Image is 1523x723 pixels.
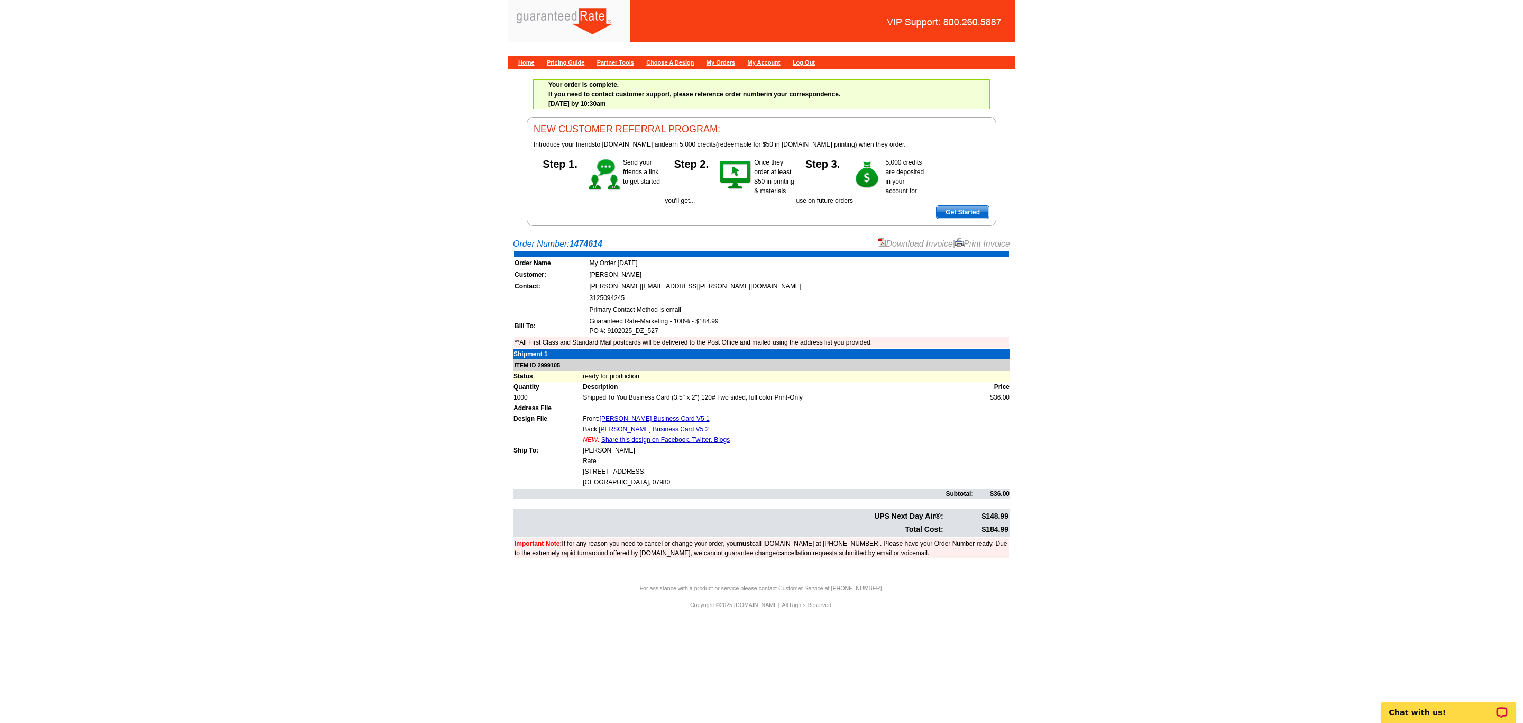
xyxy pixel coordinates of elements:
span: NEW: [583,436,599,444]
span: Send your friends a link to get started [623,159,660,185]
td: 3125094245 [589,293,1009,303]
a: Get Started [936,205,989,219]
td: [PERSON_NAME] [589,269,1009,280]
td: Total Cost: [514,523,944,536]
td: Guaranteed Rate-Marketing - 100% - $184.99 PO #: 9102025_DZ_527 [589,316,1009,336]
td: If for any reason you need to cancel or change your order, you call [DOMAIN_NAME] at [PHONE_NUMBE... [514,538,1009,558]
td: [PERSON_NAME][EMAIL_ADDRESS][PERSON_NAME][DOMAIN_NAME] [589,281,1009,292]
div: | [878,238,1011,250]
a: [PERSON_NAME] Business Card V5 1 [600,415,710,422]
td: ready for production [582,371,1010,382]
img: step-2.gif [718,158,754,193]
a: Home [518,59,535,66]
a: My Orders [707,59,735,66]
a: Share this design on Facebook, Twitter, Blogs [601,436,730,444]
td: Quantity [513,382,582,392]
span: Get Started [937,206,989,219]
img: u [508,110,518,111]
img: small-print-icon.gif [955,238,964,247]
td: $36.00 [974,489,1010,499]
td: Shipped To You Business Card (3.5" x 2") 120# Two sided, full color Print-Only [582,392,974,403]
div: Order Number: [513,238,1010,250]
td: $184.99 [945,523,1009,536]
h5: Step 3. [796,158,849,168]
b: must [737,540,752,547]
td: [GEOGRAPHIC_DATA], 07980 [582,477,974,487]
a: Print Invoice [955,239,1010,248]
td: Rate [582,456,974,466]
td: Shipment 1 [513,349,582,359]
a: Pricing Guide [547,59,585,66]
a: Download Invoice [878,239,953,248]
img: small-pdf-icon.gif [878,238,886,247]
td: Price [974,382,1010,392]
td: ITEM ID 2999105 [513,359,1010,372]
span: Introduce your friends [534,141,595,148]
td: **All First Class and Standard Mail postcards will be delivered to the Post Office and mailed usi... [514,337,1009,348]
p: to [DOMAIN_NAME] and (redeemable for $50 in [DOMAIN_NAME] printing) when they order. [534,140,989,149]
td: [PERSON_NAME] [582,445,974,456]
td: Customer: [514,269,588,280]
img: step-1.gif [586,158,623,193]
td: Status [513,371,582,382]
span: earn 5,000 credits [665,141,716,148]
a: Partner Tools [597,59,634,66]
img: step-3.gif [849,158,886,193]
h5: Step 1. [534,158,586,168]
td: Design File [513,413,582,424]
span: 5,000 credits are deposited in your account for use on future orders [796,159,924,204]
h5: Step 2. [665,158,718,168]
td: Description [582,382,974,392]
td: UPS Next Day Air®: [514,510,944,522]
td: Bill To: [514,316,588,336]
a: My Account [748,59,781,66]
td: My Order [DATE] [589,258,1009,268]
td: Contact: [514,281,588,292]
iframe: LiveChat chat widget [1374,690,1523,723]
h3: NEW CUSTOMER REFERRAL PROGRAM: [534,124,989,135]
td: $36.00 [974,392,1010,403]
a: Choose A Design [646,59,694,66]
font: Important Note: [515,540,562,547]
td: Address File [513,403,582,413]
span: If you need to contact customer support, please reference order number in your correspondence. [D... [548,81,840,107]
td: 1000 [513,392,582,403]
td: Order Name [514,258,588,268]
td: Subtotal: [513,489,974,499]
td: [STREET_ADDRESS] [582,466,974,477]
a: Log Out [793,59,815,66]
td: Ship To: [513,445,582,456]
strong: 1474614 [570,239,602,248]
strong: Your order is complete. [548,81,619,88]
td: Front: [582,413,974,424]
a: [PERSON_NAME] Business Card V5 2 [599,426,709,433]
td: $148.99 [945,510,1009,522]
span: Once they order at least $50 in printing & materials you'll get... [665,159,794,204]
td: Back: [582,424,974,435]
td: Primary Contact Method is email [589,304,1009,315]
